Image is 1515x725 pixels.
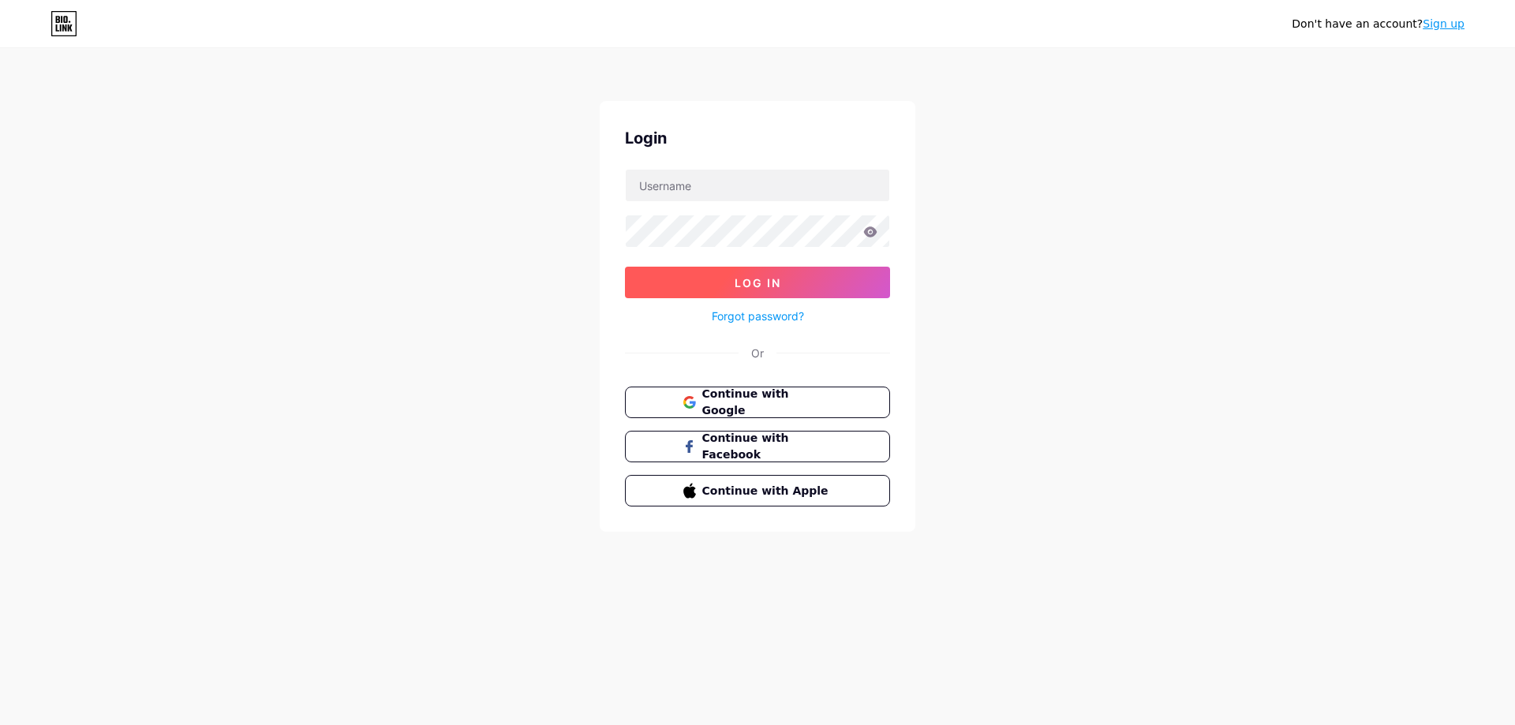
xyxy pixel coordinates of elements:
[735,276,781,290] span: Log In
[702,483,832,499] span: Continue with Apple
[1423,17,1464,30] a: Sign up
[625,387,890,418] button: Continue with Google
[625,267,890,298] button: Log In
[625,475,890,506] button: Continue with Apple
[1292,16,1464,32] div: Don't have an account?
[702,430,832,463] span: Continue with Facebook
[751,345,764,361] div: Or
[702,386,832,419] span: Continue with Google
[625,431,890,462] button: Continue with Facebook
[712,308,804,324] a: Forgot password?
[625,126,890,150] div: Login
[626,170,889,201] input: Username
